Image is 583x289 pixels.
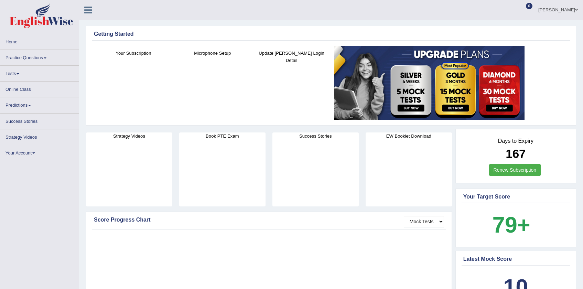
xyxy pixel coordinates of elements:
h4: Microphone Setup [176,50,249,57]
a: Home [0,34,79,47]
a: Strategy Videos [0,129,79,143]
div: Getting Started [94,30,568,38]
h4: Update [PERSON_NAME] Login Detail [256,50,328,64]
a: Renew Subscription [489,164,541,176]
a: Practice Questions [0,50,79,63]
h4: Strategy Videos [86,132,172,140]
h4: Book PTE Exam [179,132,266,140]
a: Predictions [0,97,79,111]
span: 0 [526,3,533,9]
a: Online Class [0,82,79,95]
img: small5.jpg [334,46,525,120]
div: Score Progress Chart [94,216,444,224]
div: Your Target Score [463,193,568,201]
b: 79+ [493,212,530,237]
b: 167 [506,147,526,160]
a: Tests [0,66,79,79]
a: Your Account [0,145,79,159]
h4: Days to Expiry [463,138,568,144]
h4: Success Stories [272,132,359,140]
h4: EW Booklet Download [366,132,452,140]
a: Success Stories [0,114,79,127]
div: Latest Mock Score [463,255,568,263]
h4: Your Subscription [97,50,170,57]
